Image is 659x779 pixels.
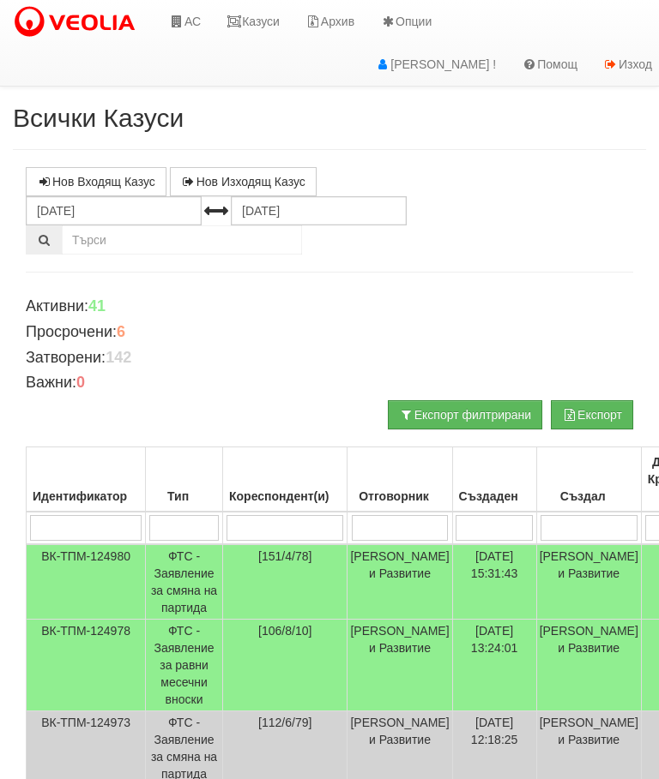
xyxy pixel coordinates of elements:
[348,620,452,711] td: [PERSON_NAME] и Развитие
[223,447,348,512] th: Кореспондент(и): No sort applied, activate to apply an ascending sort
[456,484,534,508] div: Създаден
[452,544,536,620] td: [DATE] 15:31:43
[388,400,542,429] button: Експорт филтрирани
[13,4,143,40] img: VeoliaLogo.png
[348,544,452,620] td: [PERSON_NAME] и Развитие
[452,620,536,711] td: [DATE] 13:24:01
[536,620,641,711] td: [PERSON_NAME] и Развитие
[26,375,633,392] h4: Важни:
[146,544,223,620] td: ФТС - Заявление за смяна на партида
[452,447,536,512] th: Създаден: No sort applied, activate to apply an ascending sort
[106,349,131,366] b: 142
[536,447,641,512] th: Създал: No sort applied, activate to apply an ascending sort
[540,484,638,508] div: Създал
[258,549,311,563] span: [151/4/78]
[551,400,633,429] button: Експорт
[26,324,633,341] h4: Просрочени:
[536,544,641,620] td: [PERSON_NAME] и Развитие
[146,447,223,512] th: Тип: No sort applied, activate to apply an ascending sort
[29,484,142,508] div: Идентификатор
[148,484,220,508] div: Тип
[348,447,452,512] th: Отговорник: No sort applied, activate to apply an ascending sort
[27,447,146,512] th: Идентификатор: No sort applied, activate to apply an ascending sort
[62,225,302,255] input: Търсене по Идентификатор, Бл/Вх/Ап, Тип, Описание, Моб. Номер, Имейл, Файл, Коментар,
[362,43,509,86] a: [PERSON_NAME] !
[88,297,106,315] b: 41
[27,620,146,711] td: ВК-ТПМ-124978
[27,544,146,620] td: ВК-ТПМ-124980
[26,167,166,196] a: Нов Входящ Казус
[146,620,223,711] td: ФТС - Заявление за равни месечни вноски
[13,104,646,132] h2: Всички Казуси
[117,323,125,340] b: 6
[258,716,311,729] span: [112/6/79]
[258,624,311,638] span: [106/8/10]
[26,298,633,315] h4: Активни:
[170,167,317,196] a: Нов Изходящ Казус
[509,43,590,86] a: Помощ
[76,374,85,391] b: 0
[350,484,449,508] div: Отговорник
[26,350,633,367] h4: Затворени:
[226,484,344,508] div: Кореспондент(и)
